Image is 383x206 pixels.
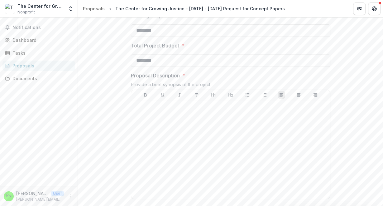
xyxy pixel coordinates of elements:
[176,91,183,99] button: Italicize
[2,35,75,45] a: Dashboard
[227,91,234,99] button: Heading 2
[5,4,15,14] img: The Center for Growing Justice
[51,191,64,196] p: User
[368,2,381,15] button: Get Help
[115,5,285,12] div: The Center for Growing Justice - [DATE] - [DATE] Request for Concept Papers
[12,62,70,69] div: Proposals
[131,72,180,79] p: Proposal Description
[2,61,75,71] a: Proposals
[2,48,75,58] a: Tasks
[16,190,49,197] p: [PERSON_NAME] <[PERSON_NAME][EMAIL_ADDRESS][DOMAIN_NAME]>
[16,197,64,202] p: [PERSON_NAME][EMAIL_ADDRESS][DOMAIN_NAME]
[295,91,302,99] button: Align Center
[2,73,75,84] a: Documents
[210,91,217,99] button: Heading 1
[80,4,107,13] a: Proposals
[12,25,73,30] span: Notifications
[2,22,75,32] button: Notifications
[80,4,287,13] nav: breadcrumb
[12,75,70,82] div: Documents
[66,2,75,15] button: Open entity switcher
[17,3,64,9] div: The Center for Growing Justice
[193,91,200,99] button: Strike
[131,82,330,90] div: Provide a brief synopsis of the project
[12,50,70,56] div: Tasks
[17,9,35,15] span: Nonprofit
[66,193,74,200] button: More
[312,91,319,99] button: Align Right
[6,194,11,198] div: Keith Rose <keith@growjustice.org>
[278,91,285,99] button: Align Left
[353,2,366,15] button: Partners
[159,91,166,99] button: Underline
[12,37,70,43] div: Dashboard
[261,91,268,99] button: Ordered List
[142,91,149,99] button: Bold
[244,91,251,99] button: Bullet List
[131,42,179,49] p: Total Project Budget
[83,5,105,12] div: Proposals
